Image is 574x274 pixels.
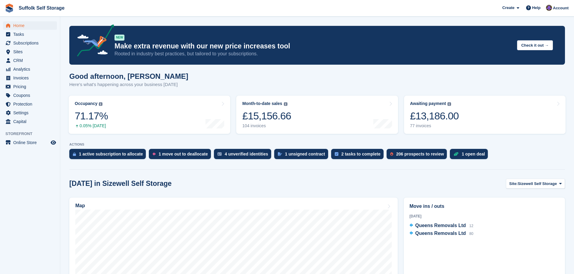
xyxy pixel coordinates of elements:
[13,56,49,65] span: CRM
[152,152,155,156] img: move_outs_to_deallocate_icon-f764333ba52eb49d3ac5e1228854f67142a1ed5810a6f6cc68b1a99e826820c5.svg
[453,152,459,156] img: deal-1b604bf984904fb50ccaf53a9ad4b4a5d6e5aea283cecdc64d6e3604feb123c2.svg
[409,214,559,219] div: [DATE]
[546,5,552,11] img: Emma
[236,96,398,134] a: Month-to-date sales £15,156.66 104 invoices
[415,231,466,236] span: Queens Removals Ltd
[242,110,291,122] div: £15,156.66
[16,3,67,13] a: Suffolk Self Storage
[469,232,473,236] span: 80
[3,30,57,38] a: menu
[218,152,222,156] img: verify_identity-adf6edd0f0f0b5bbfe63781bf79b02c33cf7c696d77639b501bdc392416b5a36.svg
[409,230,473,238] a: Queens Removals Ltd 80
[278,152,282,156] img: contract_signature_icon-13c848040528278c33f63329250d36e43548de30e8caae1d1a13099fd9432cc5.svg
[13,21,49,30] span: Home
[3,21,57,30] a: menu
[114,35,124,41] div: NEW
[447,102,451,106] img: icon-info-grey-7440780725fd019a000dd9b08b2336e03edf1995a4989e88bcd33f0948082b44.svg
[69,143,565,146] p: ACTIONS
[387,149,450,162] a: 206 prospects to review
[73,152,76,156] img: active_subscription_to_allocate_icon-d502201f5373d7db506a760aba3b589e785aa758c864c3986d89f69b8ff3...
[69,72,188,80] h1: Good afternoon, [PERSON_NAME]
[390,152,393,156] img: prospect-51fa495bee0391a8d652442698ab0144808aea92771e9ea1ae160a38d050c398.svg
[274,149,331,162] a: 1 unsigned contract
[502,5,514,11] span: Create
[462,152,485,156] div: 1 open deal
[341,152,381,156] div: 2 tasks to complete
[285,152,325,156] div: 1 unsigned contract
[5,131,60,137] span: Storefront
[3,65,57,73] a: menu
[13,74,49,82] span: Invoices
[13,82,49,91] span: Pricing
[553,5,569,11] span: Account
[284,102,287,106] img: icon-info-grey-7440780725fd019a000dd9b08b2336e03edf1995a4989e88bcd33f0948082b44.svg
[225,152,268,156] div: 4 unverified identities
[242,101,282,106] div: Month-to-date sales
[50,139,57,146] a: Preview store
[3,109,57,117] a: menu
[69,81,188,88] p: Here's what's happening across your business [DATE]
[114,42,512,51] p: Make extra revenue with our new price increases tool
[69,180,172,188] h2: [DATE] in Sizewell Self Storage
[410,123,459,128] div: 77 invoices
[114,51,512,57] p: Rooted in industry best practices, but tailored to your subscriptions.
[3,39,57,47] a: menu
[13,30,49,38] span: Tasks
[410,110,459,122] div: £13,186.00
[518,181,557,187] span: Sizewell Self Storage
[3,48,57,56] a: menu
[75,110,108,122] div: 71.17%
[469,224,473,228] span: 12
[532,5,541,11] span: Help
[13,109,49,117] span: Settings
[242,123,291,128] div: 104 invoices
[214,149,274,162] a: 4 unverified identities
[69,96,230,134] a: Occupancy 71.17% 0.05% [DATE]
[410,101,446,106] div: Awaiting payment
[158,152,208,156] div: 1 move out to deallocate
[13,100,49,108] span: Protection
[335,152,338,156] img: task-75834270c22a3079a89374b754ae025e5fb1db73e45f91037f5363f120a921f8.svg
[13,138,49,147] span: Online Store
[5,4,14,13] img: stora-icon-8386f47178a22dfd0bd8f6a31ec36ba5ce8667c1dd55bd0f319d3a0aa187defe.svg
[331,149,387,162] a: 2 tasks to complete
[517,40,553,50] button: Check it out →
[3,91,57,100] a: menu
[396,152,444,156] div: 206 prospects to review
[75,101,97,106] div: Occupancy
[3,117,57,126] a: menu
[3,100,57,108] a: menu
[72,24,114,59] img: price-adjustments-announcement-icon-8257ccfd72463d97f412b2fc003d46551f7dbcb40ab6d574587a9cd5c0d94...
[3,56,57,65] a: menu
[69,149,149,162] a: 1 active subscription to allocate
[3,74,57,82] a: menu
[3,82,57,91] a: menu
[509,181,518,187] span: Site:
[75,203,85,208] h2: Map
[409,203,559,210] h2: Move ins / outs
[99,102,102,106] img: icon-info-grey-7440780725fd019a000dd9b08b2336e03edf1995a4989e88bcd33f0948082b44.svg
[13,91,49,100] span: Coupons
[13,117,49,126] span: Capital
[415,223,466,228] span: Queens Removals Ltd
[409,222,473,230] a: Queens Removals Ltd 12
[79,152,143,156] div: 1 active subscription to allocate
[13,65,49,73] span: Analytics
[13,48,49,56] span: Sites
[13,39,49,47] span: Subscriptions
[506,179,565,189] button: Site: Sizewell Self Storage
[149,149,214,162] a: 1 move out to deallocate
[404,96,566,134] a: Awaiting payment £13,186.00 77 invoices
[75,123,108,128] div: 0.05% [DATE]
[450,149,491,162] a: 1 open deal
[3,138,57,147] a: menu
